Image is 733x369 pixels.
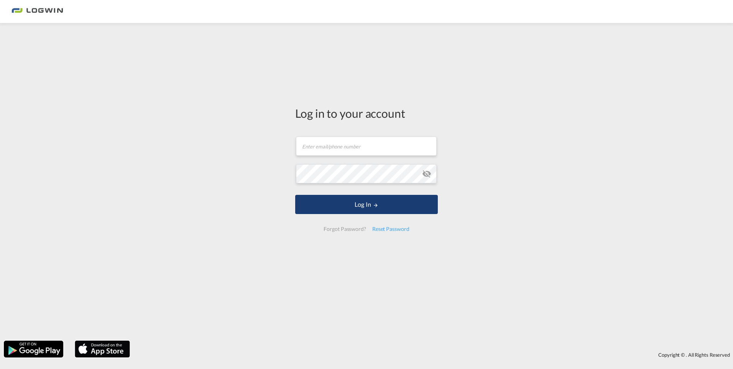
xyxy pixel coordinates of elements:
md-icon: icon-eye-off [422,169,431,178]
img: google.png [3,340,64,358]
div: Copyright © . All Rights Reserved [134,348,733,361]
button: LOGIN [295,195,438,214]
img: bc73a0e0d8c111efacd525e4c8ad7d32.png [12,3,63,20]
div: Reset Password [369,222,413,236]
img: apple.png [74,340,131,358]
div: Log in to your account [295,105,438,121]
div: Forgot Password? [320,222,369,236]
input: Enter email/phone number [296,137,437,156]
